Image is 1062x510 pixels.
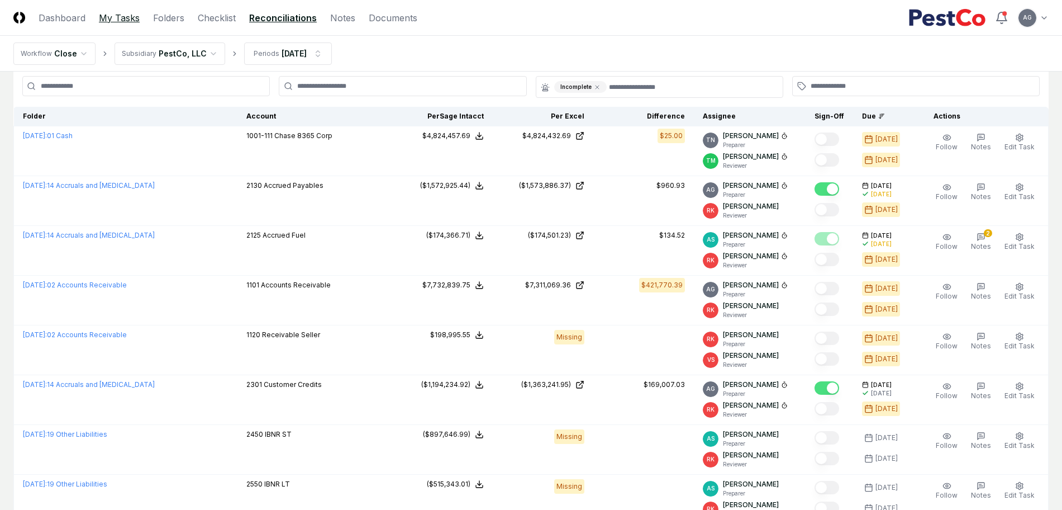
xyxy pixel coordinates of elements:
span: Edit Task [1004,292,1035,300]
p: Reviewer [723,261,788,270]
button: Mark complete [815,253,839,266]
button: Mark complete [815,431,839,445]
a: Folders [153,11,184,25]
span: RK [707,405,715,414]
div: $169,007.03 [644,380,685,390]
span: Edit Task [1004,143,1035,151]
button: Periods[DATE] [244,42,332,65]
div: Subsidiary [122,49,156,59]
nav: breadcrumb [13,42,332,65]
div: ($515,343.01) [427,479,470,489]
span: Edit Task [1004,441,1035,450]
div: Account [246,111,383,121]
button: Follow [934,131,960,154]
a: [DATE]:14 Accruals and [MEDICAL_DATA] [23,181,155,190]
span: Accrued Payables [264,181,323,190]
button: Mark complete [815,332,839,345]
span: Receivable Seller [262,330,320,339]
p: [PERSON_NAME] [723,230,779,240]
div: ($174,366.71) [426,230,470,240]
button: Notes [969,380,993,403]
div: $4,824,457.69 [422,131,470,141]
span: [DATE] : [23,430,47,438]
th: Per Sage Intacct [392,107,493,126]
div: ($1,572,925.44) [420,181,470,191]
span: [DATE] : [23,231,47,239]
a: My Tasks [99,11,140,25]
button: Edit Task [1002,230,1037,254]
div: [DATE] [282,48,307,59]
span: [DATE] [871,381,892,389]
span: 1120 [246,330,260,339]
a: $7,311,069.36 [502,280,584,290]
div: Incomplete [554,81,607,93]
button: Follow [934,380,960,403]
span: Notes [971,192,991,201]
span: Follow [936,192,958,201]
a: Dashboard [39,11,85,25]
button: Notes [969,330,993,353]
a: ($1,573,886.37) [502,181,584,191]
button: Edit Task [1002,131,1037,154]
button: Notes [969,131,993,154]
button: Follow [934,230,960,254]
span: 1001-111 [246,131,273,140]
button: Edit Task [1002,181,1037,204]
button: Mark complete [815,182,839,196]
p: [PERSON_NAME] [723,479,779,489]
th: Assignee [694,107,806,126]
a: Reconciliations [249,11,317,25]
button: Follow [934,330,960,353]
span: RK [707,306,715,314]
div: [DATE] [875,284,898,294]
button: Mark complete [815,133,839,146]
div: [DATE] [875,304,898,314]
div: $960.93 [656,181,685,191]
div: $25.00 [660,131,683,141]
span: Follow [936,391,958,400]
button: $4,824,457.69 [422,131,484,141]
a: [DATE]:01 Cash [23,131,73,140]
div: Missing [554,479,584,494]
span: Notes [971,143,991,151]
div: ($174,501.23) [528,230,571,240]
span: [DATE] [871,232,892,240]
span: IBNR ST [265,430,292,438]
div: [DATE] [875,483,898,493]
th: Sign-Off [806,107,853,126]
div: [DATE] [871,190,892,199]
button: Mark complete [815,481,839,494]
span: [DATE] : [23,131,47,140]
span: [DATE] : [23,380,47,389]
p: [PERSON_NAME] [723,500,779,510]
a: [DATE]:14 Accruals and [MEDICAL_DATA] [23,380,155,389]
button: Mark complete [815,303,839,316]
button: $198,995.55 [430,330,484,340]
div: [DATE] [871,389,892,398]
span: Accrued Fuel [263,231,306,239]
p: Reviewer [723,162,788,170]
span: [DATE] : [23,330,47,339]
a: [DATE]:19 Other Liabilities [23,430,107,438]
p: Reviewer [723,361,779,369]
p: [PERSON_NAME] [723,450,779,460]
div: Periods [254,49,279,59]
a: [DATE]:14 Accruals and [MEDICAL_DATA] [23,231,155,239]
span: Chase 8365 Corp [274,131,332,140]
div: ($1,194,234.92) [421,380,470,390]
a: Documents [369,11,417,25]
span: Notes [971,441,991,450]
p: Reviewer [723,460,779,469]
div: Actions [925,111,1040,121]
span: TM [706,157,716,165]
span: 2301 [246,380,262,389]
span: VS [707,356,715,364]
p: [PERSON_NAME] [723,330,779,340]
span: Notes [971,491,991,499]
button: Mark complete [815,452,839,465]
button: ($174,366.71) [426,230,484,240]
button: Notes [969,479,993,503]
div: [DATE] [875,254,898,265]
a: $4,824,432.69 [502,131,584,141]
span: [DATE] : [23,181,47,190]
